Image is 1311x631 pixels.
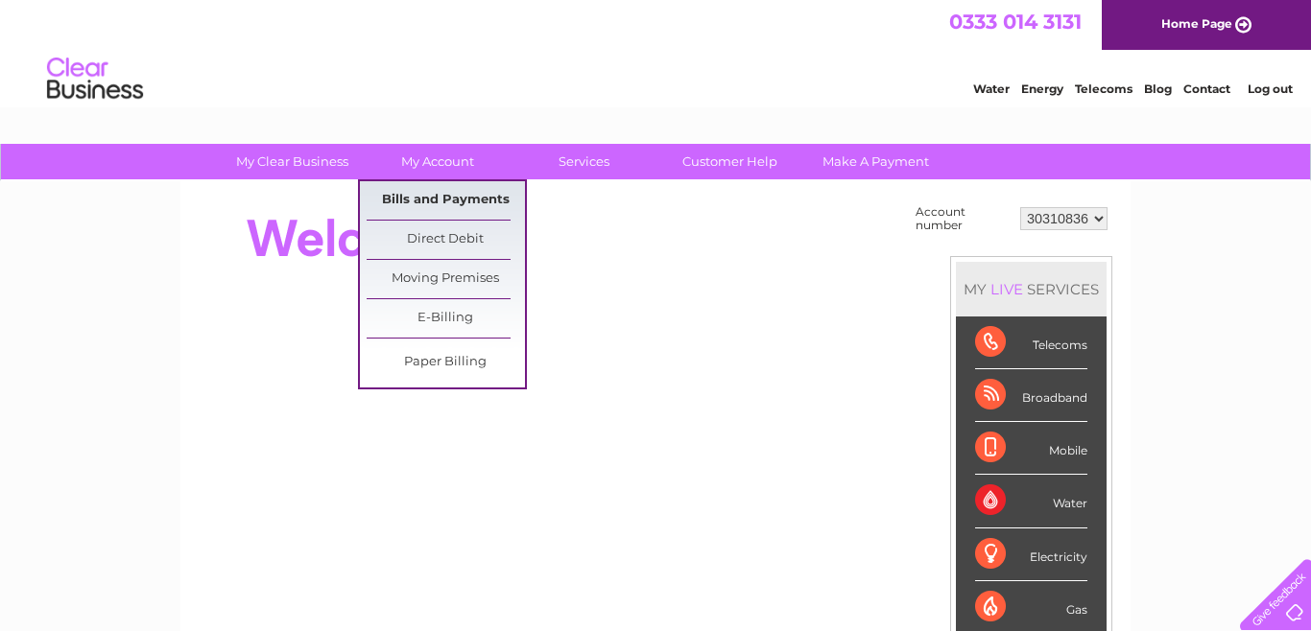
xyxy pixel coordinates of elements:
[949,10,1082,34] a: 0333 014 3131
[1144,82,1172,96] a: Blog
[367,299,525,338] a: E-Billing
[1183,82,1230,96] a: Contact
[975,369,1087,422] div: Broadband
[1075,82,1132,96] a: Telecoms
[367,221,525,259] a: Direct Debit
[367,343,525,382] a: Paper Billing
[975,528,1087,581] div: Electricity
[975,316,1087,369] div: Telecoms
[505,144,663,179] a: Services
[1021,82,1063,96] a: Energy
[975,422,1087,475] div: Mobile
[213,144,371,179] a: My Clear Business
[203,11,1110,93] div: Clear Business is a trading name of Verastar Limited (registered in [GEOGRAPHIC_DATA] No. 3667643...
[987,280,1027,298] div: LIVE
[956,262,1107,316] div: MY SERVICES
[911,200,1015,237] td: Account number
[651,144,809,179] a: Customer Help
[367,181,525,220] a: Bills and Payments
[1248,82,1293,96] a: Log out
[973,82,1010,96] a: Water
[367,260,525,298] a: Moving Premises
[359,144,517,179] a: My Account
[797,144,955,179] a: Make A Payment
[46,50,144,108] img: logo.png
[975,475,1087,527] div: Water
